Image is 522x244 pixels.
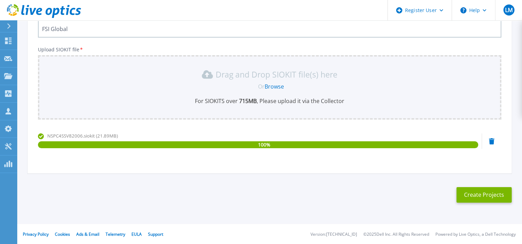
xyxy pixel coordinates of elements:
[505,7,512,13] span: LM
[216,71,337,78] p: Drag and Drop SIOKIT file(s) here
[38,47,501,52] p: Upload SIOKIT file
[363,232,429,237] li: © 2025 Dell Inc. All Rights Reserved
[47,133,118,139] span: NSPC4SSV82006.siokit (21.89MB)
[456,187,512,203] button: Create Projects
[38,20,501,38] input: Enter Project Name
[55,231,70,237] a: Cookies
[42,69,497,105] div: Drag and Drop SIOKIT file(s) here OrBrowseFor SIOKITS over 715MB, Please upload it via the Collector
[106,231,125,237] a: Telemetry
[131,231,142,237] a: EULA
[23,231,49,237] a: Privacy Policy
[311,232,357,237] li: Version: [TECHNICAL_ID]
[258,83,265,90] span: Or
[148,231,163,237] a: Support
[42,97,497,105] p: For SIOKITS over , Please upload it via the Collector
[76,231,99,237] a: Ads & Email
[435,232,516,237] li: Powered by Live Optics, a Dell Technology
[265,83,284,90] a: Browse
[258,141,270,148] span: 100 %
[238,97,257,105] b: 715 MB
